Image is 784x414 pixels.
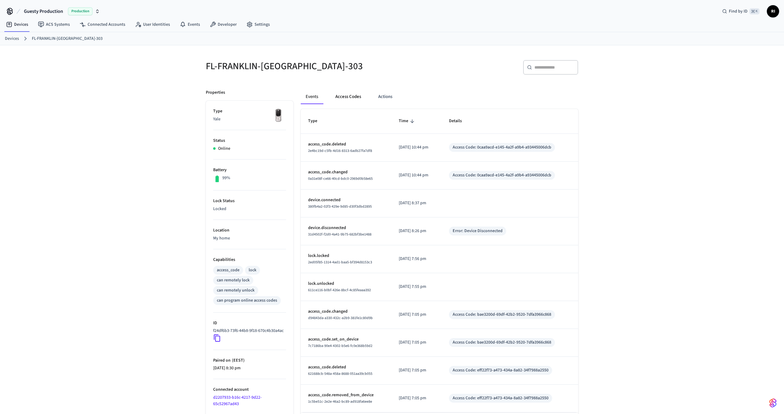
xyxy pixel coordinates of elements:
[217,297,277,304] div: can program online access codes
[399,172,434,179] p: [DATE] 10:44 pm
[271,108,286,123] img: Yale Assure Touchscreen Wifi Smart Lock, Satin Nickel, Front
[308,364,384,371] p: access_code.deleted
[308,232,371,237] span: 31d4502f-f2d0-4a41-9b75-682bf3be1488
[453,395,548,401] div: Access Code: eff22f73-a473-434a-8a82-34f7988a2550
[399,228,434,234] p: [DATE] 8:26 pm
[213,235,286,242] p: My home
[308,343,372,348] span: 7c7186ba-90e4-4302-b5e6-fc0e368b59d2
[399,311,434,318] p: [DATE] 7:05 pm
[399,395,434,401] p: [DATE] 7:05 pm
[213,198,286,204] p: Lock Status
[213,394,262,407] a: d2207933-b16c-4217-9d22-65c52967ad43
[308,336,384,343] p: access_code.set_on_device
[217,287,254,294] div: can remotely unlock
[130,19,175,30] a: User Identities
[399,144,434,151] p: [DATE] 10:44 pm
[449,116,470,126] span: Details
[769,398,777,408] img: SeamLogoGradient.69752ec5.svg
[24,8,63,15] span: Guesty Production
[453,339,551,346] div: Access Code: bae3200d-69df-42b2-9520-7dfa3966c868
[242,19,275,30] a: Settings
[222,175,230,181] p: 99%
[729,8,748,14] span: Find by ID
[213,365,286,371] p: [DATE] 8:30 pm
[308,399,372,404] span: 1c5be51c-2e2e-46a2-bc89-ad918fa6ee8e
[308,148,372,153] span: 2e4bc19d-c5fb-4d16-8313-6adb27fa7df8
[213,357,286,364] p: Paired on
[399,339,434,346] p: [DATE] 7:05 pm
[213,206,286,212] p: Locked
[301,89,323,104] button: Events
[217,277,250,284] div: can remotely lock
[399,284,434,290] p: [DATE] 7:55 pm
[308,288,371,293] span: 611ce116-b0bf-426e-8bcf-4c85feaaa392
[308,176,373,181] span: 0a31e08f-ce66-40cd-bdc0-2969d0b58e65
[33,19,75,30] a: ACS Systems
[175,19,205,30] a: Events
[218,145,230,152] p: Online
[373,89,397,104] button: Actions
[213,386,286,393] p: Connected account
[1,19,33,30] a: Devices
[249,267,256,273] div: lock
[308,260,372,265] span: 2ed05f85-1314-4ad1-baa5-bf394d8153c3
[717,6,764,17] div: Find by ID⌘ K
[308,308,384,315] p: access_code.changed
[217,267,239,273] div: access_code
[308,392,384,398] p: access_code.removed_from_device
[453,311,551,318] div: Access Code: bae3200d-69df-42b2-9520-7dfa3966c868
[5,36,19,42] a: Devices
[308,225,384,231] p: device.disconnected
[308,280,384,287] p: lock.unlocked
[213,227,286,234] p: Location
[399,256,434,262] p: [DATE] 7:56 pm
[308,253,384,259] p: lock.locked
[231,357,245,363] span: ( EEST )
[301,109,578,412] table: sticky table
[767,6,778,17] span: RI
[205,19,242,30] a: Developer
[213,116,286,122] p: Yale
[213,137,286,144] p: Status
[213,167,286,173] p: Battery
[213,320,286,326] p: ID
[68,7,92,15] span: Production
[399,200,434,206] p: [DATE] 8:37 pm
[75,19,130,30] a: Connected Accounts
[301,89,578,104] div: ant example
[453,172,551,179] div: Access Code: 0caa9acd-e145-4a2f-a9b4-a93445006dcb
[399,367,434,374] p: [DATE] 7:05 pm
[308,204,372,209] span: 380fb4a2-02f3-429e-9d85-d30f3dbd2895
[206,89,225,96] p: Properties
[453,367,548,374] div: Access Code: eff22f73-a473-434a-8a82-34f7988a2550
[308,315,373,321] span: d94843da-a330-432c-a2b9-381fe1c80d9b
[308,116,325,126] span: Type
[213,328,284,334] p: f24df6b3-73f6-44b8-9f18-670c4b30a4ac
[308,197,384,203] p: device.connected
[206,60,388,73] h5: FL-FRANKLIN-[GEOGRAPHIC_DATA]-303
[453,144,551,151] div: Access Code: 0caa9acd-e145-4a2f-a9b4-a93445006dcb
[399,116,416,126] span: Time
[330,89,366,104] button: Access Codes
[308,141,384,148] p: access_code.deleted
[453,228,503,234] div: Error: Device Disconnected
[308,169,384,175] p: access_code.changed
[308,371,372,376] span: 621688cb-548a-458a-8688-051aa39cb055
[213,108,286,115] p: Type
[213,257,286,263] p: Capabilities
[767,5,779,17] button: RI
[749,8,759,14] span: ⌘ K
[32,36,103,42] a: FL-FRANKLIN-[GEOGRAPHIC_DATA]-303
